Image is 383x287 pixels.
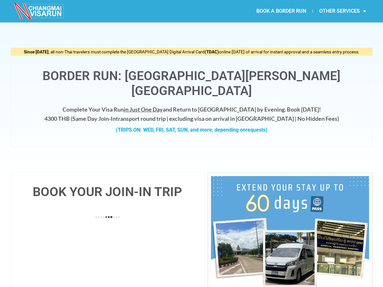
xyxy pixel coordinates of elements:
[205,49,219,54] strong: (TDAC)
[17,186,198,198] h4: BOOK YOUR JOIN-IN TRIP
[250,4,313,18] a: BOOK A BORDER RUN
[17,69,366,99] h1: Border Run: [GEOGRAPHIC_DATA][PERSON_NAME][GEOGRAPHIC_DATA]
[116,127,267,133] strong: (TRIPS ON: WED, FRI, SAT, SUN, and more, depending on
[246,127,267,133] span: requests)
[72,115,116,122] strong: Same Day Join-In
[17,105,366,123] h4: Complete Your Visa Run and Return to [GEOGRAPHIC_DATA] by Evening. Book [DATE]! 4300 THB ( transp...
[24,49,360,54] span: , all non-Thai travelers must complete the [GEOGRAPHIC_DATA] Digital Arrival Card online [DATE] o...
[313,4,373,18] a: OTHER SERVICES
[124,106,163,113] span: in Just One Day
[192,4,373,18] nav: Menu
[24,49,49,54] strong: Since [DATE]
